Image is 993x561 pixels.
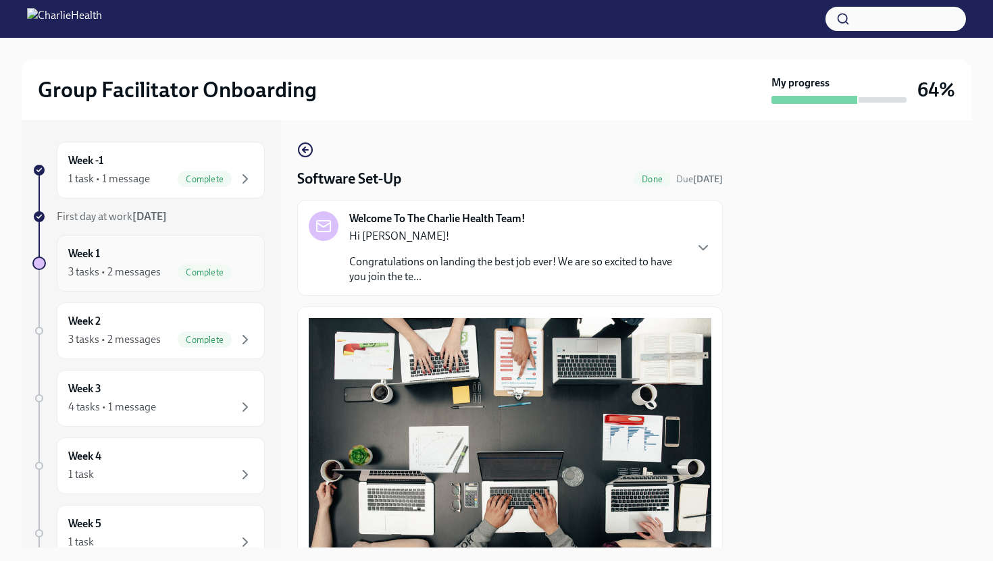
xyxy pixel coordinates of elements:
h6: Week 2 [68,314,101,329]
h6: Week 3 [68,381,101,396]
div: 1 task • 1 message [68,171,150,186]
strong: My progress [771,76,830,90]
div: 1 task [68,467,94,482]
p: Hi [PERSON_NAME]! [349,229,684,244]
div: 3 tasks • 2 messages [68,332,161,347]
button: Zoom image [309,318,711,556]
h2: Group Facilitator Onboarding [38,76,317,103]
div: 3 tasks • 2 messages [68,265,161,279]
span: August 19th, 2025 10:00 [676,173,723,186]
a: Week -11 task • 1 messageComplete [32,142,265,198]
h6: Week 4 [68,449,101,464]
strong: [DATE] [693,173,723,185]
span: Complete [178,174,232,184]
a: Week 13 tasks • 2 messagesComplete [32,235,265,292]
a: First day at work[DATE] [32,209,265,224]
img: CharlieHealth [27,8,102,30]
h4: Software Set-Up [297,169,401,189]
span: Complete [178,267,232,277]
a: Week 41 task [32,437,265,494]
h6: Week -1 [68,153,103,168]
h3: 64% [917,78,955,102]
span: Done [634,174,671,184]
a: Week 23 tasks • 2 messagesComplete [32,302,265,359]
p: Congratulations on landing the best job ever! We are so excited to have you join the te... [349,255,684,284]
span: First day at work [57,210,167,223]
a: Week 34 tasks • 1 message [32,370,265,427]
strong: [DATE] [132,210,167,223]
h6: Week 5 [68,516,101,531]
h6: Week 1 [68,246,100,261]
span: Complete [178,335,232,345]
div: 4 tasks • 1 message [68,400,156,415]
span: Due [676,173,723,185]
strong: Welcome To The Charlie Health Team! [349,211,526,226]
div: 1 task [68,535,94,550]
